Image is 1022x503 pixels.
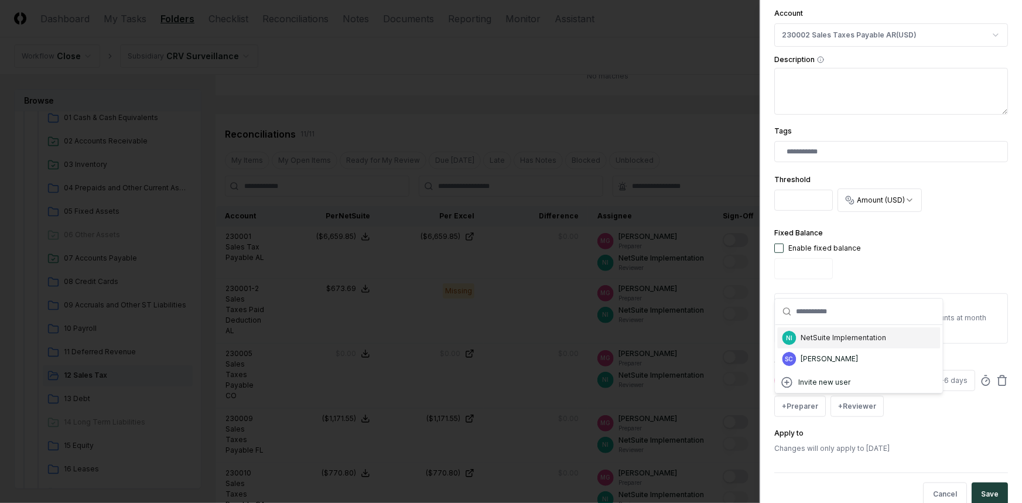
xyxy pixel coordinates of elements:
[786,334,792,343] span: NI
[785,355,794,364] span: SC
[774,175,811,184] label: Threshold
[817,56,824,63] button: Description
[830,396,884,417] button: +Reviewer
[774,9,803,18] label: Account
[774,443,1008,454] p: Changes will only apply to [DATE]
[774,228,823,237] label: Fixed Balance
[788,243,861,254] div: Enable fixed balance
[780,375,938,389] a: Invite new user
[775,325,943,393] div: Suggestions
[801,354,859,364] div: [PERSON_NAME]
[918,370,975,391] button: +6 days
[774,396,826,417] button: +Preparer
[801,333,887,343] div: NetSuite Implementation
[774,23,1008,47] button: 230002 Sales Taxes Payable AR ( USD )
[774,56,1008,63] label: Description
[774,429,804,437] label: Apply to
[774,126,792,135] label: Tags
